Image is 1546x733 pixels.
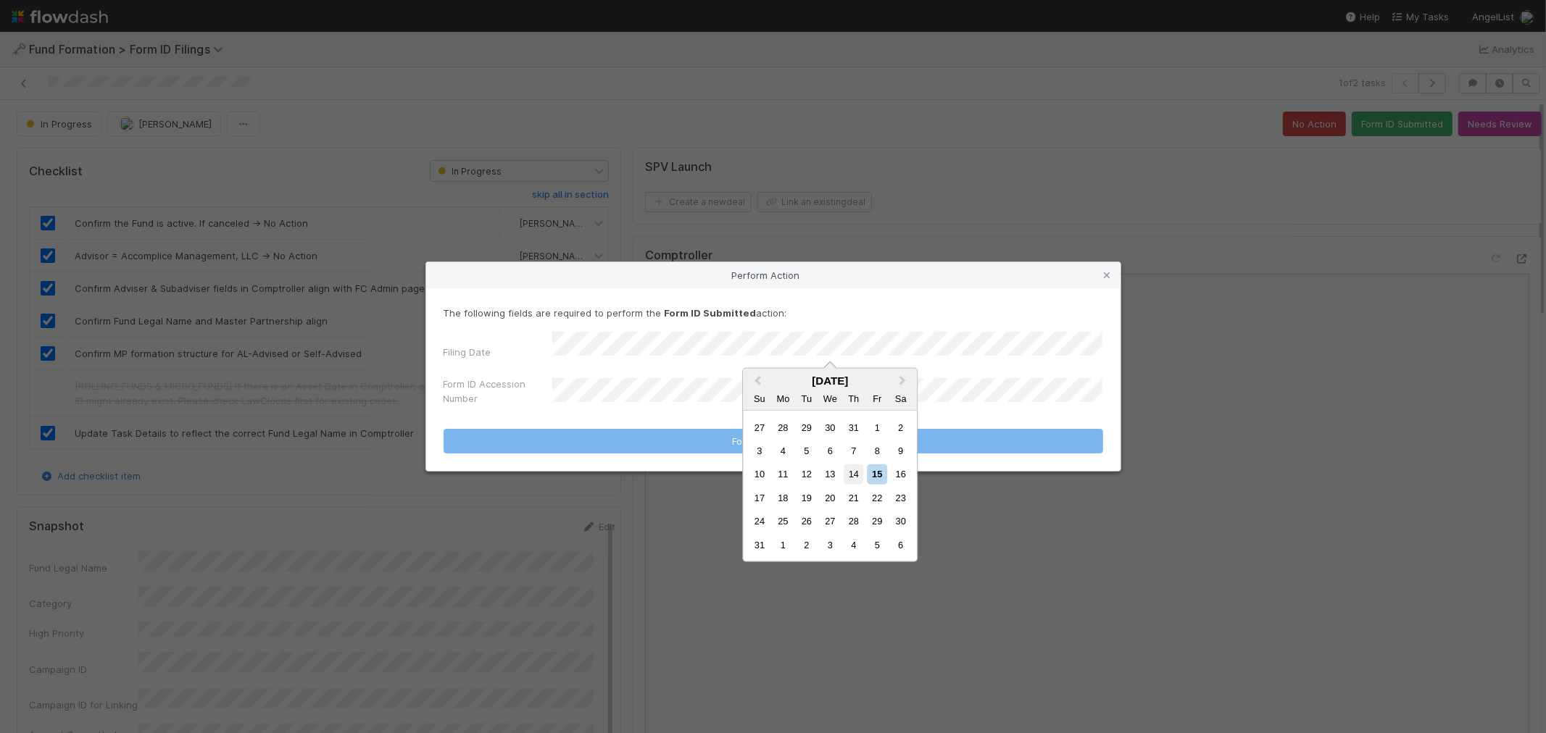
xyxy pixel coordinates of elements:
[444,306,1103,320] p: The following fields are required to perform the action:
[844,464,863,484] div: Choose Thursday, August 14th, 2025
[749,388,769,408] div: Sunday
[844,441,863,461] div: Choose Thursday, August 7th, 2025
[742,368,918,562] div: Choose Date
[844,535,863,555] div: Choose Thursday, September 4th, 2025
[749,511,769,531] div: Choose Sunday, August 24th, 2025
[743,374,917,387] div: [DATE]
[773,488,793,508] div: Choose Monday, August 18th, 2025
[444,429,1103,453] button: Form ID Submitted
[749,535,769,555] div: Choose Sunday, August 31st, 2025
[797,417,816,437] div: Choose Tuesday, July 29th, 2025
[868,488,887,508] div: Choose Friday, August 22nd, 2025
[891,511,910,531] div: Choose Saturday, August 30th, 2025
[844,511,863,531] div: Choose Thursday, August 28th, 2025
[797,488,816,508] div: Choose Tuesday, August 19th, 2025
[797,511,816,531] div: Choose Tuesday, August 26th, 2025
[820,488,840,508] div: Choose Wednesday, August 20th, 2025
[891,488,910,508] div: Choose Saturday, August 23rd, 2025
[893,370,916,393] button: Next Month
[773,464,793,484] div: Choose Monday, August 11th, 2025
[868,535,887,555] div: Choose Friday, September 5th, 2025
[820,441,840,461] div: Choose Wednesday, August 6th, 2025
[891,441,910,461] div: Choose Saturday, August 9th, 2025
[820,388,840,408] div: Wednesday
[868,511,887,531] div: Choose Friday, August 29th, 2025
[773,388,793,408] div: Monday
[797,441,816,461] div: Choose Tuesday, August 5th, 2025
[749,488,769,508] div: Choose Sunday, August 17th, 2025
[844,388,863,408] div: Thursday
[797,464,816,484] div: Choose Tuesday, August 12th, 2025
[748,416,913,557] div: Month August, 2025
[749,464,769,484] div: Choose Sunday, August 10th, 2025
[844,488,863,508] div: Choose Thursday, August 21st, 2025
[744,370,768,393] button: Previous Month
[665,307,757,319] strong: Form ID Submitted
[773,535,793,555] div: Choose Monday, September 1st, 2025
[773,511,793,531] div: Choose Monday, August 25th, 2025
[749,441,769,461] div: Choose Sunday, August 3rd, 2025
[868,464,887,484] div: Choose Friday, August 15th, 2025
[868,388,887,408] div: Friday
[773,417,793,437] div: Choose Monday, July 28th, 2025
[868,417,887,437] div: Choose Friday, August 1st, 2025
[844,417,863,437] div: Choose Thursday, July 31st, 2025
[820,464,840,484] div: Choose Wednesday, August 13th, 2025
[868,441,887,461] div: Choose Friday, August 8th, 2025
[444,377,552,406] label: Form ID Accession Number
[820,511,840,531] div: Choose Wednesday, August 27th, 2025
[749,417,769,437] div: Choose Sunday, July 27th, 2025
[891,417,910,437] div: Choose Saturday, August 2nd, 2025
[797,388,816,408] div: Tuesday
[891,535,910,555] div: Choose Saturday, September 6th, 2025
[891,464,910,484] div: Choose Saturday, August 16th, 2025
[426,262,1121,288] div: Perform Action
[773,441,793,461] div: Choose Monday, August 4th, 2025
[820,535,840,555] div: Choose Wednesday, September 3rd, 2025
[444,345,491,359] label: Filing Date
[797,535,816,555] div: Choose Tuesday, September 2nd, 2025
[820,417,840,437] div: Choose Wednesday, July 30th, 2025
[891,388,910,408] div: Saturday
